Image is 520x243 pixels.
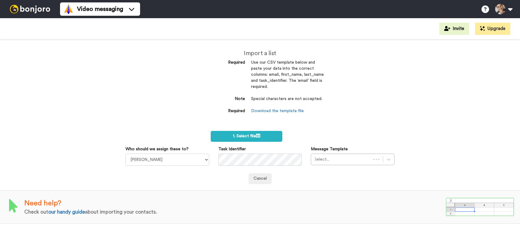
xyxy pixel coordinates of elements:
a: Cancel [249,173,272,184]
dd: Special characters are not accepted. [251,96,324,108]
span: Video messaging [77,5,123,13]
label: Task Identifier [218,146,246,152]
img: vm-color.svg [64,4,73,14]
dd: Use our CSV template below and paste your data into the correct columns: email, first_name, last_... [251,60,324,96]
a: our handy guide [48,209,85,215]
dt: Required [196,60,245,66]
button: Invite [439,23,469,35]
label: Message Template [311,146,348,152]
h2: Import a list [196,50,324,57]
img: bj-logo-header-white.svg [7,5,53,13]
div: Need help? [24,198,446,208]
label: Who should we assign these to? [126,146,189,152]
a: Download the template file [251,109,304,113]
div: Check out about importing your contacts. [24,208,446,216]
button: Upgrade [475,23,510,35]
dt: Note [196,96,245,102]
dt: Required [196,108,245,114]
span: 1. Select file [233,134,260,138]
